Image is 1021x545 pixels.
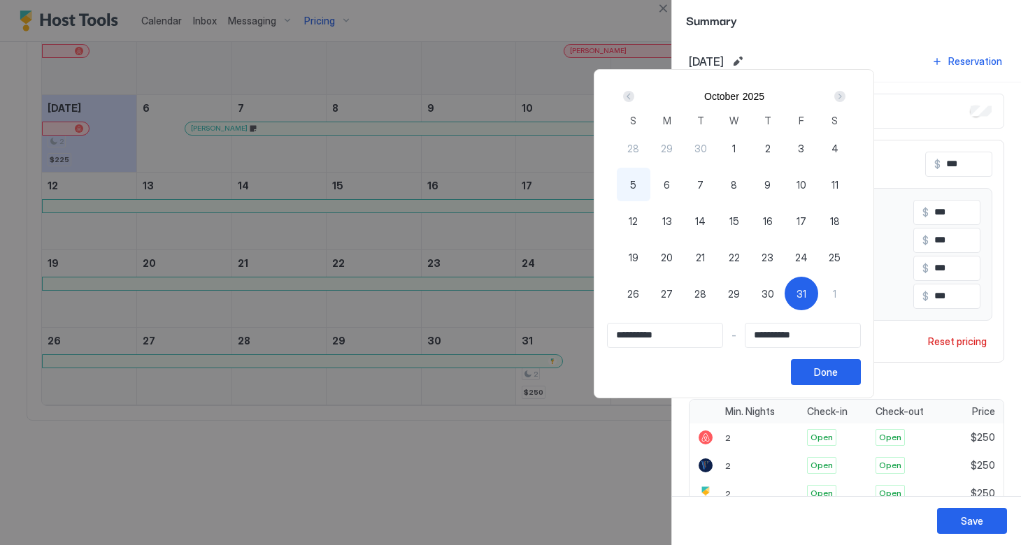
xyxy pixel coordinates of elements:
button: 10 [785,168,818,201]
button: 29 [650,131,684,165]
button: 18 [818,204,852,238]
span: 29 [728,286,740,301]
span: 7 [697,177,704,192]
span: M [663,113,671,128]
span: 5 [630,177,636,192]
span: 3 [798,141,804,156]
button: 30 [751,277,785,310]
button: 24 [785,240,818,274]
button: Prev [620,88,639,105]
button: 8 [717,168,751,201]
span: 30 [762,286,774,301]
div: Done [814,365,838,379]
span: 30 [694,141,707,156]
span: 6 [664,177,670,192]
button: 17 [785,204,818,238]
button: 23 [751,240,785,274]
button: 2 [751,131,785,165]
button: Done [791,359,861,385]
button: 30 [684,131,717,165]
iframe: Intercom live chat [14,497,48,531]
button: 26 [617,277,650,310]
button: 15 [717,204,751,238]
button: 6 [650,168,684,201]
span: 29 [661,141,673,156]
span: T [764,113,771,128]
span: 1 [833,286,836,301]
span: 11 [831,177,838,192]
button: 19 [617,240,650,274]
button: 28 [617,131,650,165]
span: 9 [764,177,771,192]
button: 7 [684,168,717,201]
span: 22 [729,250,740,265]
span: 19 [629,250,638,265]
span: W [729,113,738,128]
span: - [731,329,736,342]
span: 28 [694,286,706,301]
span: 16 [763,214,773,228]
span: T [697,113,704,128]
button: 5 [617,168,650,201]
button: October [704,91,739,102]
span: 23 [762,250,773,265]
span: 21 [696,250,705,265]
button: 4 [818,131,852,165]
span: 1 [732,141,736,156]
span: 12 [629,214,638,228]
span: 18 [830,214,840,228]
span: 31 [797,286,806,301]
span: 24 [795,250,808,265]
button: 21 [684,240,717,274]
button: 16 [751,204,785,238]
span: 25 [829,250,841,265]
button: 3 [785,131,818,165]
span: 10 [797,177,806,192]
button: 1 [717,131,751,165]
span: 17 [797,214,806,228]
span: 8 [731,177,737,192]
span: 15 [729,214,739,228]
button: 29 [717,277,751,310]
span: 2 [765,141,771,156]
button: Next [829,88,848,105]
span: 13 [662,214,672,228]
button: 1 [818,277,852,310]
input: Input Field [608,324,722,347]
button: 25 [818,240,852,274]
span: 26 [627,286,639,301]
span: S [630,113,636,128]
span: F [799,113,804,128]
span: 28 [627,141,639,156]
button: 31 [785,277,818,310]
span: 14 [695,214,706,228]
input: Input Field [745,324,860,347]
span: 4 [831,141,838,156]
button: 11 [818,168,852,201]
button: 13 [650,204,684,238]
button: 20 [650,240,684,274]
span: 27 [661,286,673,301]
span: S [831,113,838,128]
span: 20 [661,250,673,265]
button: 22 [717,240,751,274]
button: 28 [684,277,717,310]
button: 9 [751,168,785,201]
button: 12 [617,204,650,238]
button: 14 [684,204,717,238]
button: 27 [650,277,684,310]
button: 2025 [743,91,764,102]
